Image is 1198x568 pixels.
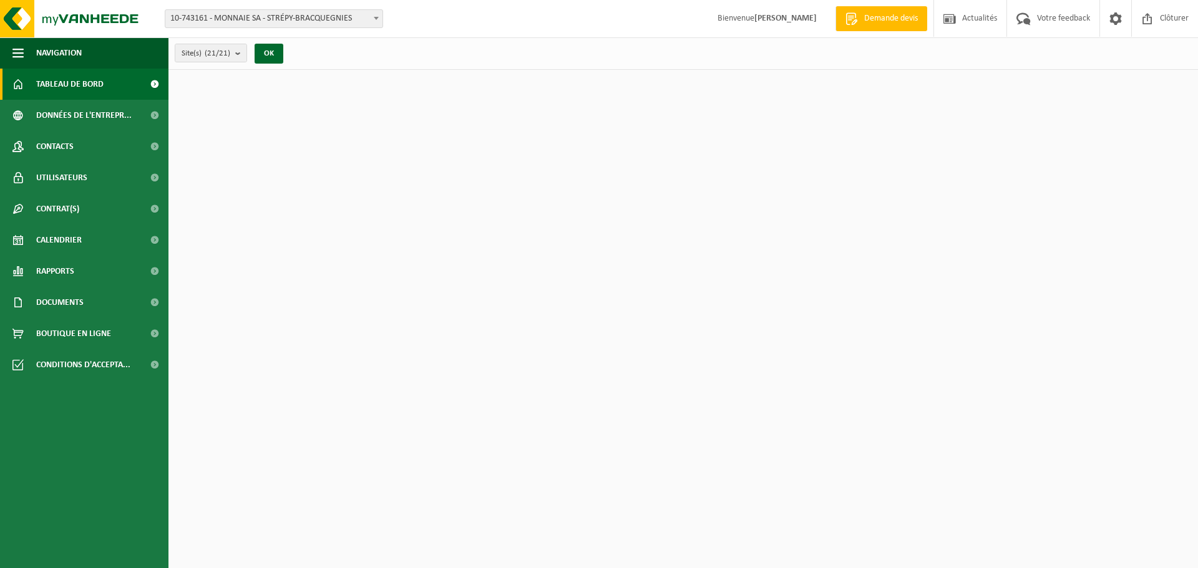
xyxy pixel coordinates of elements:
[835,6,927,31] a: Demande devis
[36,193,79,224] span: Contrat(s)
[165,9,383,28] span: 10-743161 - MONNAIE SA - STRÉPY-BRACQUEGNIES
[36,69,104,100] span: Tableau de bord
[36,100,132,131] span: Données de l'entrepr...
[165,10,382,27] span: 10-743161 - MONNAIE SA - STRÉPY-BRACQUEGNIES
[182,44,230,63] span: Site(s)
[255,44,283,64] button: OK
[36,349,130,380] span: Conditions d'accepta...
[205,49,230,57] count: (21/21)
[36,224,82,256] span: Calendrier
[861,12,921,25] span: Demande devis
[36,131,74,162] span: Contacts
[36,287,84,318] span: Documents
[175,44,247,62] button: Site(s)(21/21)
[36,162,87,193] span: Utilisateurs
[754,14,817,23] strong: [PERSON_NAME]
[36,256,74,287] span: Rapports
[36,318,111,349] span: Boutique en ligne
[36,37,82,69] span: Navigation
